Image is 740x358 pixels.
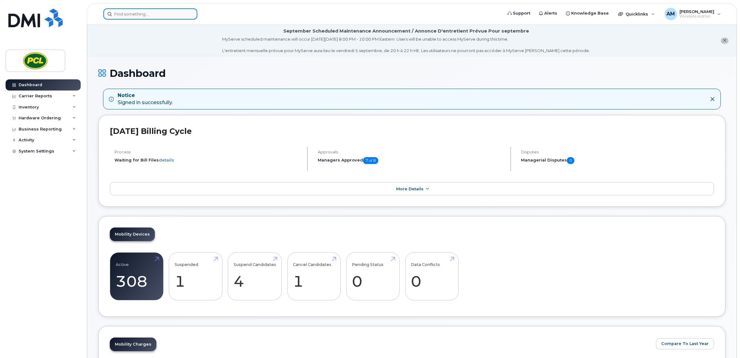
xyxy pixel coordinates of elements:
[110,338,156,351] a: Mobility Charges
[396,187,424,191] span: More Details
[110,228,155,241] a: Mobility Devices
[114,150,302,154] h4: Process
[118,92,173,106] div: Signed in successfully.
[521,150,714,154] h4: Disputes
[175,256,217,297] a: Suspended 1
[293,256,335,297] a: Cancel Candidates 1
[363,157,378,164] span: 7 of 8
[318,157,505,164] h5: Managers Approved
[98,68,725,79] h1: Dashboard
[283,28,529,34] div: September Scheduled Maintenance Announcement / Annonce D'entretient Prévue Pour septembre
[656,338,714,349] button: Compare To Last Year
[521,157,714,164] h5: Managerial Disputes
[318,150,505,154] h4: Approvals
[110,126,714,136] h2: [DATE] Billing Cycle
[567,157,574,164] span: 0
[114,157,302,163] li: Waiting for Bill Files
[159,157,174,162] a: details
[411,256,453,297] a: Data Conflicts 0
[234,256,276,297] a: Suspend Candidates 4
[352,256,394,297] a: Pending Status 0
[118,92,173,99] strong: Notice
[661,341,709,347] span: Compare To Last Year
[721,38,729,44] button: close notification
[116,256,158,297] a: Active 308
[222,36,590,54] div: MyServe scheduled maintenance will occur [DATE][DATE] 8:00 PM - 10:00 PM Eastern. Users will be u...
